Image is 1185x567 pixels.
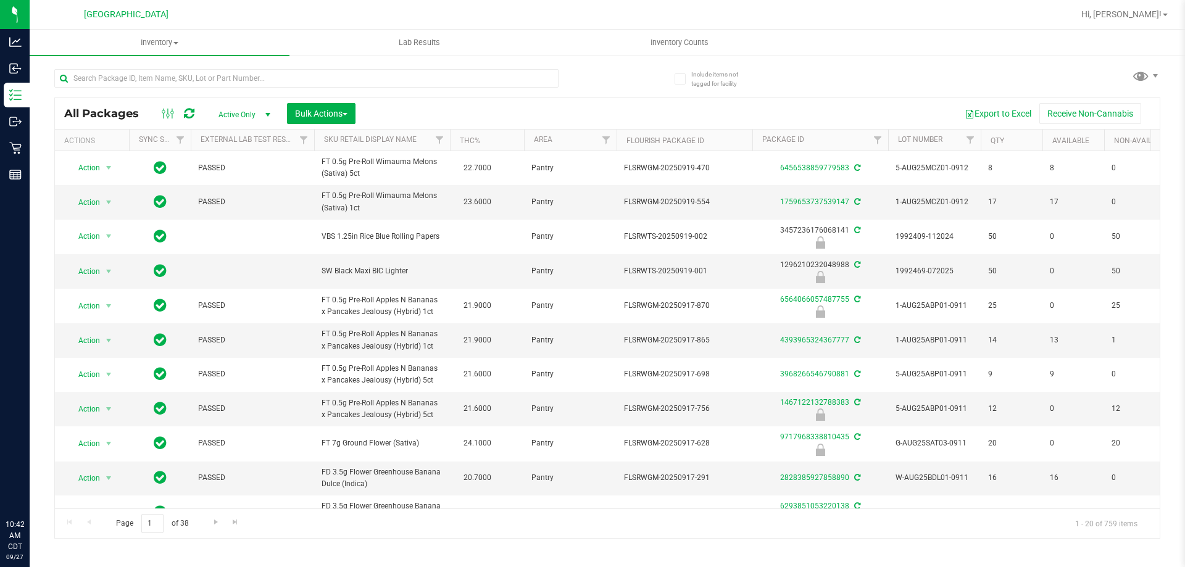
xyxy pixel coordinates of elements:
[988,403,1035,415] span: 12
[30,30,289,56] a: Inventory
[780,295,849,304] a: 6564066057487755
[988,196,1035,208] span: 17
[896,472,973,484] span: W-AUG25BDL01-0911
[324,135,417,144] a: Sku Retail Display Name
[750,259,890,283] div: 1296210232048988
[624,507,745,518] span: FLSRWGM-20250917-287
[457,297,497,315] span: 21.9000
[67,297,101,315] span: Action
[9,115,22,128] inline-svg: Outbound
[780,336,849,344] a: 4393965324367777
[624,162,745,174] span: FLSRWGM-20250919-470
[207,514,225,531] a: Go to the next page
[852,473,860,482] span: Sync from Compliance System
[154,297,167,314] span: In Sync
[101,435,117,452] span: select
[1039,103,1141,124] button: Receive Non-Cannabis
[457,400,497,418] span: 21.6000
[896,507,973,518] span: W-AUG25BDL01-0911
[64,107,151,120] span: All Packages
[141,514,164,533] input: 1
[534,135,552,144] a: Area
[1050,231,1097,242] span: 0
[896,437,973,449] span: G-AUG25SAT03-0911
[750,225,890,249] div: 3457236176068141
[624,437,745,449] span: FLSRWGM-20250917-628
[531,231,609,242] span: Pantry
[988,472,1035,484] span: 16
[852,226,860,234] span: Sync from Compliance System
[154,331,167,349] span: In Sync
[12,468,49,505] iframe: Resource center
[852,336,860,344] span: Sync from Compliance System
[106,514,199,533] span: Page of 38
[154,503,167,521] span: In Sync
[322,265,443,277] span: SW Black Maxi BIC Lighter
[6,552,24,561] p: 09/27
[852,502,860,510] span: Sync from Compliance System
[457,365,497,383] span: 21.6000
[322,328,443,352] span: FT 0.5g Pre-Roll Apples N Bananas x Pancakes Jealousy (Hybrid) 1ct
[67,435,101,452] span: Action
[898,135,942,144] a: Lot Number
[780,370,849,378] a: 3968266546790881
[531,507,609,518] span: Pantry
[1114,136,1169,145] a: Non-Available
[1065,514,1147,532] span: 1 - 20 of 759 items
[531,368,609,380] span: Pantry
[988,300,1035,312] span: 25
[896,231,973,242] span: 1992409-112024
[322,466,443,490] span: FD 3.5g Flower Greenhouse Banana Dulce (Indica)
[852,398,860,407] span: Sync from Compliance System
[531,437,609,449] span: Pantry
[634,37,725,48] span: Inventory Counts
[1112,403,1158,415] span: 12
[750,236,890,249] div: Newly Received
[198,437,307,449] span: PASSED
[457,331,497,349] span: 21.9000
[460,136,480,145] a: THC%
[624,334,745,346] span: FLSRWGM-20250917-865
[30,37,289,48] span: Inventory
[1112,437,1158,449] span: 20
[67,332,101,349] span: Action
[1112,368,1158,380] span: 0
[1050,300,1097,312] span: 0
[624,403,745,415] span: FLSRWGM-20250917-756
[457,193,497,211] span: 23.6000
[322,437,443,449] span: FT 7g Ground Flower (Sativa)
[896,162,973,174] span: 5-AUG25MCZ01-0912
[1112,507,1158,518] span: 20
[67,400,101,418] span: Action
[457,434,497,452] span: 24.1000
[852,197,860,206] span: Sync from Compliance System
[1050,368,1097,380] span: 9
[101,263,117,280] span: select
[780,197,849,206] a: 1759653737539147
[896,300,973,312] span: 1-AUG25ABP01-0911
[1112,472,1158,484] span: 0
[154,228,167,245] span: In Sync
[67,159,101,176] span: Action
[154,159,167,176] span: In Sync
[596,130,617,151] a: Filter
[896,334,973,346] span: 1-AUG25ABP01-0911
[322,231,443,242] span: VBS 1.25in Rice Blue Rolling Papers
[9,142,22,154] inline-svg: Retail
[896,265,973,277] span: 1992469-072025
[154,400,167,417] span: In Sync
[1112,300,1158,312] span: 25
[295,109,347,118] span: Bulk Actions
[1112,196,1158,208] span: 0
[67,470,101,487] span: Action
[67,263,101,280] span: Action
[84,9,168,20] span: [GEOGRAPHIC_DATA]
[198,196,307,208] span: PASSED
[9,89,22,101] inline-svg: Inventory
[988,334,1035,346] span: 14
[101,470,117,487] span: select
[531,300,609,312] span: Pantry
[9,168,22,181] inline-svg: Reports
[154,469,167,486] span: In Sync
[101,504,117,521] span: select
